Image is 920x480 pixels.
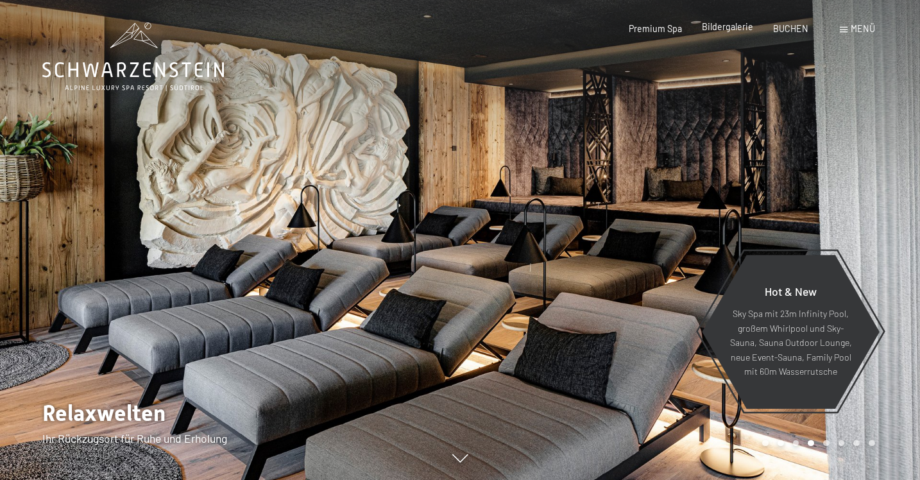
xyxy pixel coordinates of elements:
[793,440,799,447] div: Carousel Page 3
[851,23,875,34] span: Menü
[853,440,860,447] div: Carousel Page 7
[823,440,830,447] div: Carousel Page 5
[839,440,845,447] div: Carousel Page 6
[778,440,784,447] div: Carousel Page 2
[701,254,880,409] a: Hot & New Sky Spa mit 23m Infinity Pool, großem Whirlpool und Sky-Sauna, Sauna Outdoor Lounge, ne...
[765,284,817,298] span: Hot & New
[808,440,814,447] div: Carousel Page 4 (Current Slide)
[729,307,852,379] p: Sky Spa mit 23m Infinity Pool, großem Whirlpool und Sky-Sauna, Sauna Outdoor Lounge, neue Event-S...
[702,21,753,32] a: Bildergalerie
[629,23,682,34] a: Premium Spa
[773,23,808,34] a: BUCHEN
[869,440,875,447] div: Carousel Page 8
[758,440,874,447] div: Carousel Pagination
[762,440,769,447] div: Carousel Page 1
